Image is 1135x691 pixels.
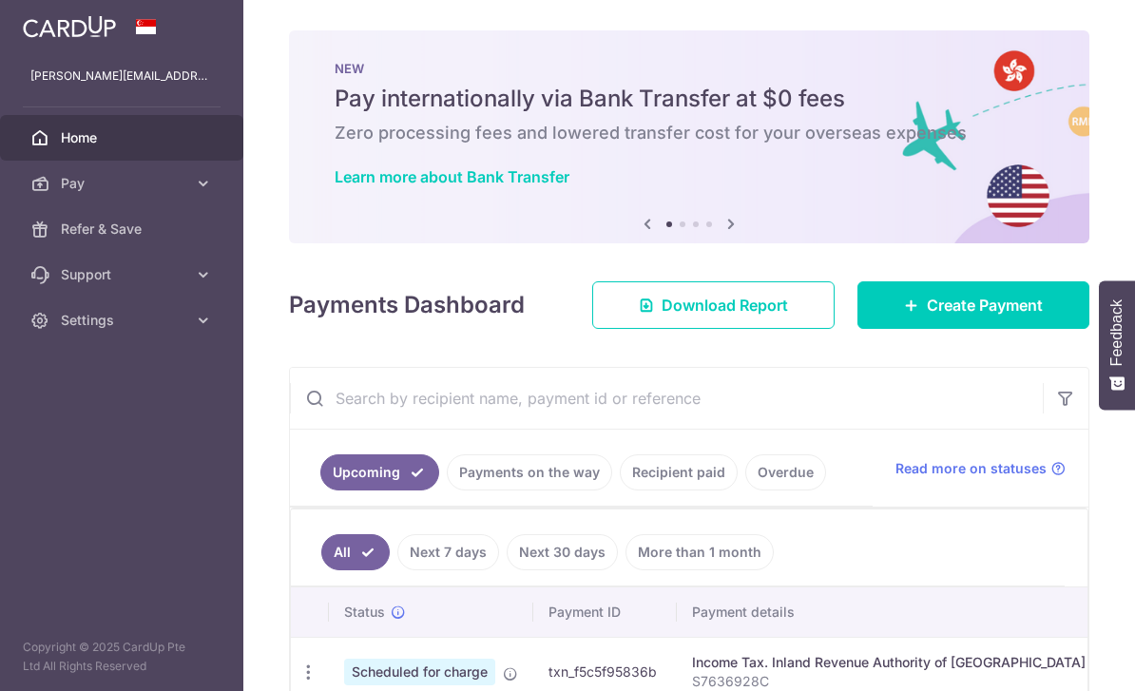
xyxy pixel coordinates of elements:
[927,294,1043,317] span: Create Payment
[620,454,738,490] a: Recipient paid
[533,587,677,637] th: Payment ID
[895,459,1047,478] span: Read more on statuses
[692,653,1086,672] div: Income Tax. Inland Revenue Authority of [GEOGRAPHIC_DATA]
[857,281,1089,329] a: Create Payment
[335,122,1044,144] h6: Zero processing fees and lowered transfer cost for your overseas expenses
[23,15,116,38] img: CardUp
[677,587,1101,637] th: Payment details
[320,454,439,490] a: Upcoming
[289,30,1089,243] img: Bank transfer banner
[61,128,186,147] span: Home
[61,311,186,330] span: Settings
[335,61,1044,76] p: NEW
[1108,299,1125,366] span: Feedback
[290,368,1043,429] input: Search by recipient name, payment id or reference
[289,288,525,322] h4: Payments Dashboard
[61,220,186,239] span: Refer & Save
[1099,280,1135,410] button: Feedback - Show survey
[692,672,1086,691] p: S7636928C
[507,534,618,570] a: Next 30 days
[61,265,186,284] span: Support
[397,534,499,570] a: Next 7 days
[895,459,1066,478] a: Read more on statuses
[344,659,495,685] span: Scheduled for charge
[335,84,1044,114] h5: Pay internationally via Bank Transfer at $0 fees
[335,167,569,186] a: Learn more about Bank Transfer
[321,534,390,570] a: All
[662,294,788,317] span: Download Report
[745,454,826,490] a: Overdue
[30,67,213,86] p: [PERSON_NAME][EMAIL_ADDRESS][MEDICAL_DATA][DOMAIN_NAME]
[344,603,385,622] span: Status
[61,174,186,193] span: Pay
[447,454,612,490] a: Payments on the way
[625,534,774,570] a: More than 1 month
[592,281,835,329] a: Download Report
